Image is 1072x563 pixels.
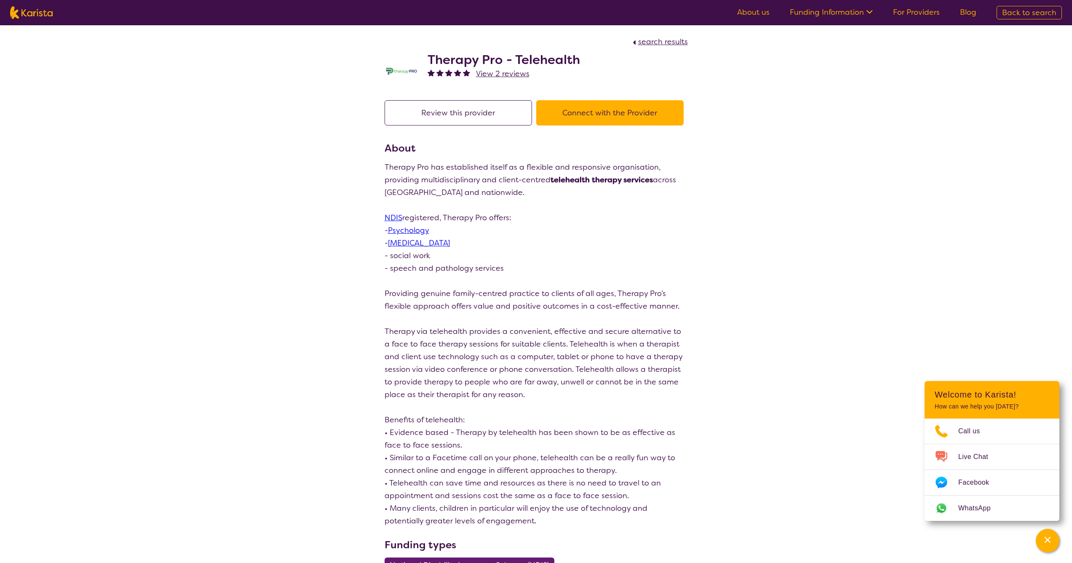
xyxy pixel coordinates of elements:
img: fullstar [463,69,470,76]
p: registered, Therapy Pro offers: [385,211,688,224]
a: Connect with the Provider [536,108,688,118]
span: View 2 reviews [476,69,529,79]
a: Web link opens in a new tab. [925,496,1059,521]
img: fullstar [445,69,452,76]
p: Benefits of telehealth: [385,414,688,426]
a: [MEDICAL_DATA] [388,238,450,248]
a: Funding Information [790,7,873,17]
img: Karista logo [10,6,53,19]
span: WhatsApp [958,502,1001,515]
a: For Providers [893,7,940,17]
p: • Many clients, children in particular will enjoy the use of technology and potentially greater l... [385,502,688,527]
a: Blog [960,7,976,17]
p: - social work [385,249,688,262]
p: - [385,224,688,237]
a: search results [631,37,688,47]
p: Therapy Pro has established itself as a flexible and responsive organisation, providing multidisc... [385,161,688,199]
p: • Similar to a Facetime call on your phone, telehealth can be a really fun way to connect online ... [385,451,688,477]
strong: telehealth therapy services [551,175,653,185]
p: How can we help you [DATE]? [935,403,1049,410]
img: lehxprcbtunjcwin5sb4.jpg [385,67,418,76]
p: • Telehealth can save time and resources as there is no need to travel to an appointment and sess... [385,477,688,502]
span: Call us [958,425,990,438]
button: Connect with the Provider [536,100,684,125]
h3: Funding types [385,537,688,552]
ul: Choose channel [925,419,1059,521]
img: fullstar [454,69,461,76]
img: fullstar [428,69,435,76]
a: NDIS [385,213,402,223]
span: Back to search [1002,8,1056,18]
h3: About [385,141,688,156]
a: Psychology [388,225,429,235]
div: Channel Menu [925,381,1059,521]
h2: Therapy Pro - Telehealth [428,52,580,67]
p: Providing genuine family-centred practice to clients of all ages, Therapy Pro’s flexible approach... [385,287,688,312]
a: About us [737,7,770,17]
p: • Evidence based - Therapy by telehealth has been shown to be as effective as face to face sessions. [385,426,688,451]
button: Channel Menu [1036,529,1059,552]
a: Review this provider [385,108,536,118]
a: Back to search [997,6,1062,19]
button: Review this provider [385,100,532,125]
p: Therapy via telehealth provides a convenient, effective and secure alternative to a face to face ... [385,325,688,401]
p: - speech and pathology services [385,262,688,275]
span: search results [638,37,688,47]
h2: Welcome to Karista! [935,390,1049,400]
p: - [385,237,688,249]
img: fullstar [436,69,444,76]
span: Facebook [958,476,999,489]
a: View 2 reviews [476,67,529,80]
span: Live Chat [958,451,998,463]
